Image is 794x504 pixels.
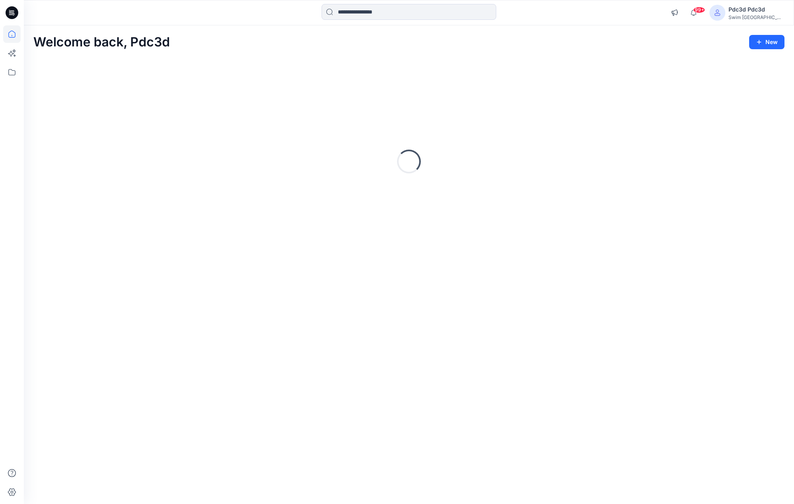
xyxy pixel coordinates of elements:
span: 99+ [693,7,705,13]
div: Pdc3d Pdc3d [728,5,784,14]
button: New [749,35,784,49]
svg: avatar [714,10,721,16]
div: Swim [GEOGRAPHIC_DATA] [728,14,784,20]
h2: Welcome back, Pdc3d [33,35,170,50]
